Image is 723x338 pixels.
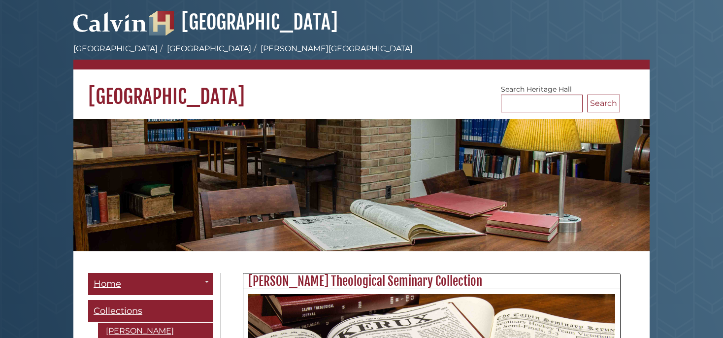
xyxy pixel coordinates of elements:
h1: [GEOGRAPHIC_DATA] [73,69,650,109]
span: Home [94,278,121,289]
span: Collections [94,305,142,316]
li: [PERSON_NAME][GEOGRAPHIC_DATA] [251,43,413,55]
button: Search [587,95,620,112]
a: [GEOGRAPHIC_DATA] [149,10,338,34]
a: Calvin University [73,23,147,32]
a: [GEOGRAPHIC_DATA] [167,44,251,53]
nav: breadcrumb [73,43,650,69]
img: Calvin [73,8,147,35]
img: Hekman Library Logo [149,11,174,35]
a: [GEOGRAPHIC_DATA] [73,44,158,53]
h2: [PERSON_NAME] Theological Seminary Collection [243,273,620,289]
a: Collections [88,300,213,322]
a: Home [88,273,213,295]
